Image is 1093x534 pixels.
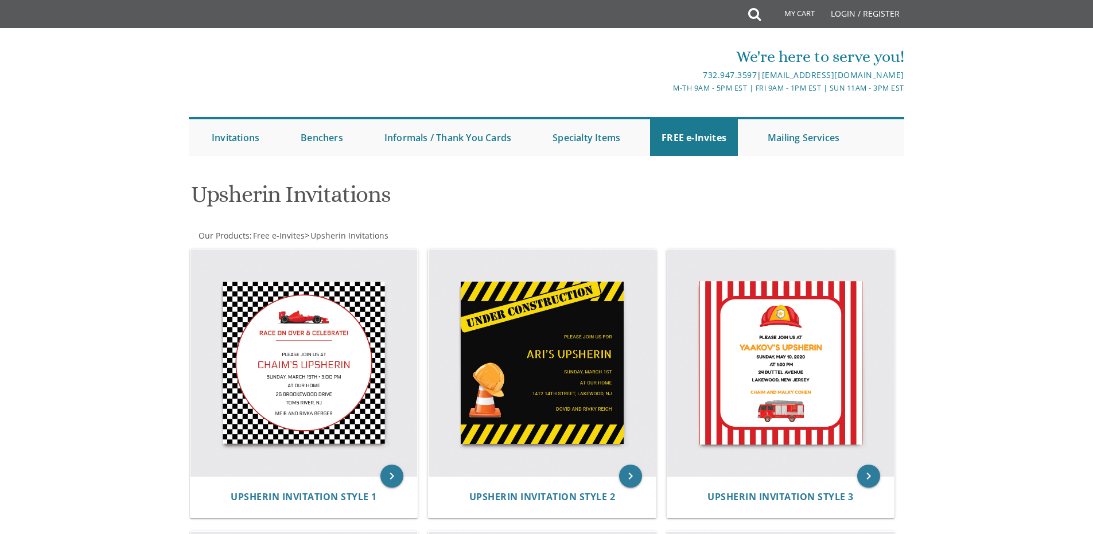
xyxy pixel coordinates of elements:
[190,250,418,477] img: Upsherin Invitation Style 1
[197,230,250,241] a: Our Products
[428,45,904,68] div: We're here to serve you!
[707,490,854,503] span: Upsherin Invitation Style 3
[650,119,738,156] a: FREE e-Invites
[231,490,377,503] span: Upsherin Invitation Style 1
[541,119,632,156] a: Specialty Items
[428,68,904,82] div: |
[252,230,305,241] a: Free e-Invites
[619,465,642,488] a: keyboard_arrow_right
[191,182,659,216] h1: Upsherin Invitations
[253,230,305,241] span: Free e-Invites
[756,119,851,156] a: Mailing Services
[231,492,377,502] a: Upsherin Invitation Style 1
[703,69,757,80] a: 732.947.3597
[469,490,616,503] span: Upsherin Invitation Style 2
[289,119,355,156] a: Benchers
[429,250,656,477] img: Upsherin Invitation Style 2
[707,492,854,502] a: Upsherin Invitation Style 3
[428,82,904,94] div: M-Th 9am - 5pm EST | Fri 9am - 1pm EST | Sun 11am - 3pm EST
[762,69,904,80] a: [EMAIL_ADDRESS][DOMAIN_NAME]
[380,465,403,488] a: keyboard_arrow_right
[305,230,388,241] span: >
[189,230,547,241] div: :
[373,119,523,156] a: Informals / Thank You Cards
[469,492,616,502] a: Upsherin Invitation Style 2
[857,465,880,488] a: keyboard_arrow_right
[200,119,271,156] a: Invitations
[667,250,894,477] img: Upsherin Invitation Style 3
[310,230,388,241] span: Upsherin Invitations
[309,230,388,241] a: Upsherin Invitations
[760,1,823,30] a: My Cart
